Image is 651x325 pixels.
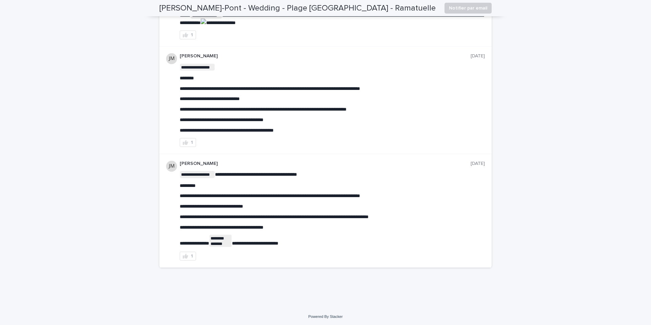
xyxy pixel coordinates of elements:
button: Notifier par email [445,3,492,14]
button: 1 [180,31,196,39]
a: Powered By Stacker [308,314,342,319]
div: 1 [191,254,193,259]
p: [DATE] [471,161,485,167]
span: Notifier par email [449,5,487,12]
div: 1 [191,140,193,145]
button: 1 [180,138,196,147]
p: [PERSON_NAME] [180,161,471,167]
p: [DATE] [471,53,485,59]
div: 1 [191,33,193,37]
button: 1 [180,252,196,261]
p: [PERSON_NAME] [180,53,471,59]
img: actions-icon.png [201,19,206,24]
h2: [PERSON_NAME]-Pont - Wedding - Plage [GEOGRAPHIC_DATA] - Ramatuelle [159,3,436,13]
